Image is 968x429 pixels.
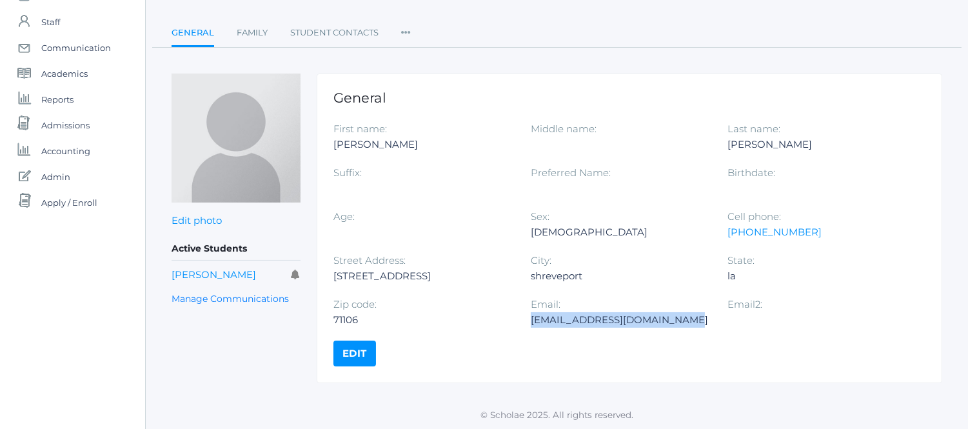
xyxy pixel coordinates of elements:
div: [STREET_ADDRESS] [333,268,511,284]
div: 71106 [333,312,511,328]
span: Academics [41,61,88,86]
span: Admissions [41,112,90,138]
a: [PERSON_NAME] [172,268,256,281]
a: Edit photo [172,214,222,226]
span: Reports [41,86,74,112]
a: Family [237,20,268,46]
label: City: [531,254,551,266]
div: shreveport [531,268,709,284]
img: Wiliam Davis [172,74,301,203]
div: [PERSON_NAME] [727,137,905,152]
label: Last name: [727,123,780,135]
span: Communication [41,35,111,61]
label: Suffix: [333,166,362,179]
span: Admin [41,164,70,190]
label: Middle name: [531,123,597,135]
div: la [727,268,905,284]
label: Zip code: [333,298,377,310]
span: Apply / Enroll [41,190,97,215]
div: [PERSON_NAME] [333,137,511,152]
i: Receives communications for this student [291,270,301,279]
p: © Scholae 2025. All rights reserved. [146,408,968,421]
label: State: [727,254,755,266]
label: Birthdate: [727,166,775,179]
a: [PHONE_NUMBER] [727,226,822,238]
a: Edit [333,341,376,366]
label: Preferred Name: [531,166,611,179]
a: General [172,20,214,48]
label: Sex: [531,210,549,223]
label: Email2: [727,298,762,310]
span: Accounting [41,138,90,164]
div: [DEMOGRAPHIC_DATA] [531,224,709,240]
label: Street Address: [333,254,406,266]
h1: General [333,90,925,105]
label: Age: [333,210,355,223]
a: Student Contacts [290,20,379,46]
label: First name: [333,123,387,135]
span: Staff [41,9,60,35]
label: Cell phone: [727,210,781,223]
div: [EMAIL_ADDRESS][DOMAIN_NAME] [531,312,709,328]
h5: Active Students [172,238,301,260]
a: Manage Communications [172,292,289,306]
label: Email: [531,298,560,310]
